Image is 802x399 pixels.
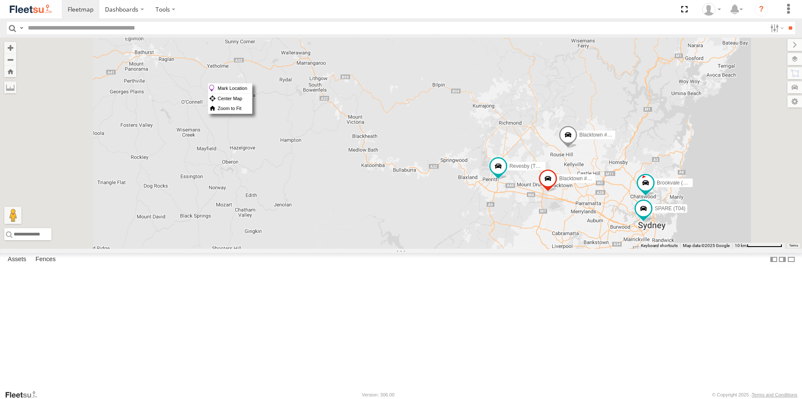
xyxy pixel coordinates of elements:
[657,180,740,186] span: Brookvale (T10 - [PERSON_NAME])
[208,94,252,104] label: Center Map
[5,390,44,399] a: Visit our Website
[4,81,16,93] label: Measure
[559,175,650,181] span: Blacktown #2 (T05 - [PERSON_NAME])
[4,66,16,77] button: Zoom Home
[509,163,590,169] span: Revesby (T07 - [PERSON_NAME])
[789,244,798,247] a: Terms (opens in new tab)
[754,3,768,16] i: ?
[4,54,16,66] button: Zoom out
[769,253,778,265] label: Dock Summary Table to the Left
[208,83,252,93] label: Mark Location
[752,392,797,397] a: Terms and Conditions
[4,42,16,54] button: Zoom in
[18,22,25,34] label: Search Query
[778,253,787,265] label: Dock Summary Table to the Right
[208,104,252,113] label: Zoom to Fit
[712,392,797,397] div: © Copyright 2025 -
[362,392,395,397] div: Version: 306.00
[767,22,785,34] label: Search Filter Options
[732,243,785,249] button: Map Scale: 10 km per 79 pixels
[683,243,730,248] span: Map data ©2025 Google
[31,253,60,265] label: Fences
[787,95,802,107] label: Map Settings
[4,207,21,224] button: Drag Pegman onto the map to open Street View
[699,3,724,16] div: Matt Smith
[9,3,53,15] img: fleetsu-logo-horizontal.svg
[579,132,670,138] span: Blacktown #1 (T09 - [PERSON_NAME])
[641,243,678,249] button: Keyboard shortcuts
[787,253,796,265] label: Hide Summary Table
[3,253,30,265] label: Assets
[735,243,747,248] span: 10 km
[655,205,685,211] span: SPARE (T04)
